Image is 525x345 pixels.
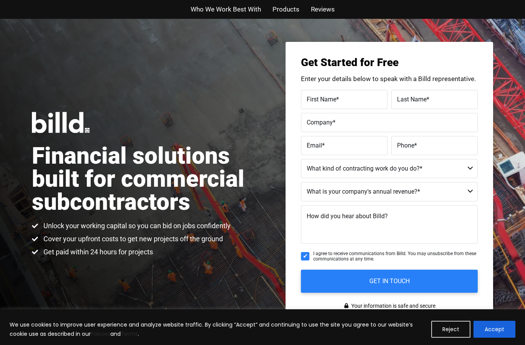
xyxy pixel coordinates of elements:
[301,76,478,82] p: Enter your details below to speak with a Billd representative.
[431,321,470,338] button: Reject
[91,330,110,338] a: Policies
[301,252,309,260] input: I agree to receive communications from Billd. You may unsubscribe from these communications at an...
[121,330,138,338] a: Terms
[42,247,153,257] span: Get paid within 24 hours for projects
[10,320,425,338] p: We use cookies to improve user experience and analyze website traffic. By clicking “Accept” and c...
[473,321,515,338] button: Accept
[307,118,333,126] span: Company
[397,95,427,103] span: Last Name
[307,141,322,149] span: Email
[42,221,231,231] span: Unlock your working capital so you can bid on jobs confidently
[272,4,299,15] a: Products
[307,95,336,103] span: First Name
[349,300,435,312] span: Your information is safe and secure
[32,144,262,214] h1: Financial solutions built for commercial subcontractors
[301,270,478,293] input: GET IN TOUCH
[313,251,478,262] span: I agree to receive communications from Billd. You may unsubscribe from these communications at an...
[191,4,261,15] a: Who We Work Best With
[307,212,388,220] span: How did you hear about Billd?
[311,4,335,15] a: Reviews
[397,141,414,149] span: Phone
[301,57,478,68] h3: Get Started for Free
[42,234,223,244] span: Cover your upfront costs to get new projects off the ground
